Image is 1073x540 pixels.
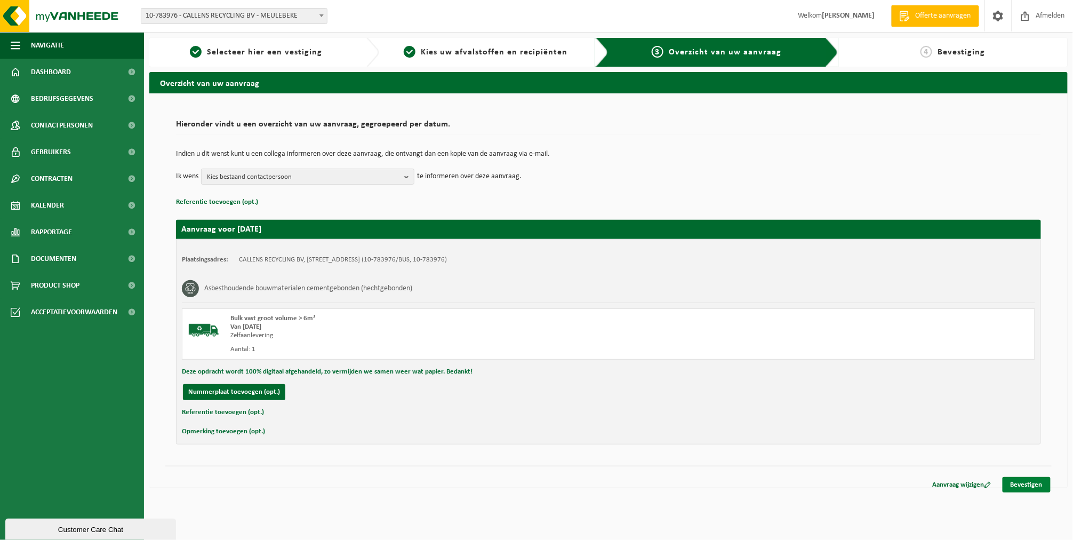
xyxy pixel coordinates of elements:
button: Nummerplaat toevoegen (opt.) [183,384,285,400]
span: 10-783976 - CALLENS RECYCLING BV - MEULEBEKE [141,8,327,24]
button: Referentie toevoegen (opt.) [176,195,258,209]
strong: Aanvraag voor [DATE] [181,225,261,234]
span: Navigatie [31,32,64,59]
span: 10-783976 - CALLENS RECYCLING BV - MEULEBEKE [141,9,327,23]
img: BL-SO-LV.png [188,314,220,346]
button: Referentie toevoegen (opt.) [182,406,264,419]
span: Kies uw afvalstoffen en recipiënten [421,48,567,57]
p: te informeren over deze aanvraag. [417,169,522,185]
a: 1Selecteer hier een vestiging [155,46,358,59]
span: Documenten [31,245,76,272]
span: 3 [652,46,663,58]
span: Overzicht van uw aanvraag [669,48,781,57]
span: Kies bestaand contactpersoon [207,169,400,185]
strong: Plaatsingsadres: [182,256,228,263]
span: Gebruikers [31,139,71,165]
h3: Asbesthoudende bouwmaterialen cementgebonden (hechtgebonden) [204,280,412,297]
span: Selecteer hier een vestiging [207,48,322,57]
span: Rapportage [31,219,72,245]
span: Product Shop [31,272,79,299]
button: Deze opdracht wordt 100% digitaal afgehandeld, zo vermijden we samen weer wat papier. Bedankt! [182,365,473,379]
button: Kies bestaand contactpersoon [201,169,414,185]
span: Contactpersonen [31,112,93,139]
a: Offerte aanvragen [891,5,979,27]
strong: Van [DATE] [230,323,261,330]
p: Ik wens [176,169,198,185]
a: Bevestigen [1003,477,1051,493]
span: Contracten [31,165,73,192]
span: Bevestiging [938,48,985,57]
td: CALLENS RECYCLING BV, [STREET_ADDRESS] (10-783976/BUS, 10-783976) [239,256,447,264]
span: Kalender [31,192,64,219]
span: Acceptatievoorwaarden [31,299,117,325]
iframe: chat widget [5,517,178,540]
p: Indien u dit wenst kunt u een collega informeren over deze aanvraag, die ontvangt dan een kopie v... [176,150,1041,158]
div: Aantal: 1 [230,345,651,354]
div: Zelfaanlevering [230,331,651,340]
button: Opmerking toevoegen (opt.) [182,425,265,439]
span: 1 [190,46,202,58]
span: Bedrijfsgegevens [31,85,93,112]
strong: [PERSON_NAME] [822,12,875,20]
h2: Overzicht van uw aanvraag [149,72,1068,93]
span: Offerte aanvragen [913,11,974,21]
a: 2Kies uw afvalstoffen en recipiënten [385,46,588,59]
span: 4 [920,46,932,58]
span: Dashboard [31,59,71,85]
a: Aanvraag wijzigen [925,477,999,493]
span: Bulk vast groot volume > 6m³ [230,315,315,322]
span: 2 [404,46,415,58]
h2: Hieronder vindt u een overzicht van uw aanvraag, gegroepeerd per datum. [176,120,1041,134]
